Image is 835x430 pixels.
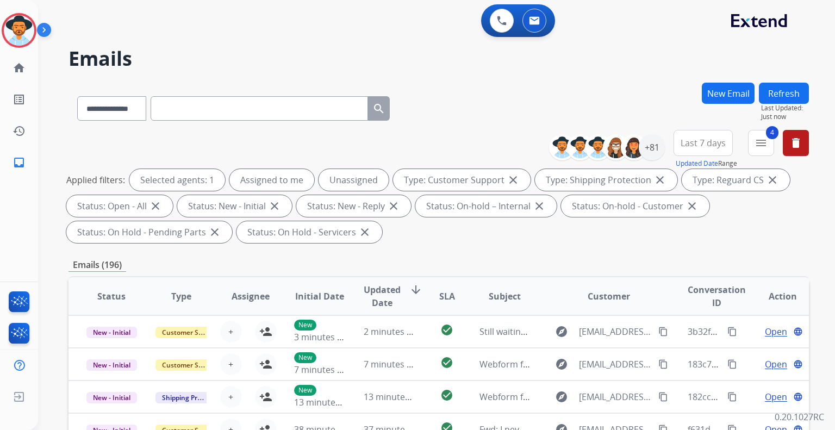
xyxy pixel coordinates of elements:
button: Refresh [759,83,809,104]
mat-icon: arrow_downward [409,283,422,296]
mat-icon: close [149,200,162,213]
span: Open [765,390,787,403]
span: Open [765,358,787,371]
mat-icon: close [653,173,666,186]
mat-icon: close [507,173,520,186]
p: New [294,320,316,331]
span: New - Initial [86,327,137,338]
span: Subject [489,290,521,303]
div: Type: Reguard CS [682,169,790,191]
span: 2 minutes ago [364,326,422,338]
mat-icon: content_copy [658,327,668,336]
mat-icon: language [793,392,803,402]
div: Type: Customer Support [393,169,531,191]
span: + [228,358,233,371]
div: Status: New - Initial [177,195,292,217]
mat-icon: inbox [13,156,26,169]
mat-icon: content_copy [658,392,668,402]
span: Last 7 days [681,141,726,145]
mat-icon: close [358,226,371,239]
span: 3 minutes ago [294,331,352,343]
div: Status: On Hold - Servicers [236,221,382,243]
p: 0.20.1027RC [775,410,824,423]
span: 13 minutes ago [364,391,427,403]
mat-icon: explore [555,358,568,371]
span: SLA [439,290,455,303]
span: [EMAIL_ADDRESS][DOMAIN_NAME] [579,390,652,403]
span: Assignee [232,290,270,303]
mat-icon: history [13,124,26,138]
span: + [228,390,233,403]
span: Conversation ID [688,283,746,309]
mat-icon: content_copy [727,359,737,369]
span: 7 minutes ago [364,358,422,370]
p: New [294,385,316,396]
span: Type [171,290,191,303]
div: Status: New - Reply [296,195,411,217]
mat-icon: content_copy [727,392,737,402]
th: Action [739,277,809,315]
mat-icon: explore [555,390,568,403]
mat-icon: close [387,200,400,213]
span: Webform from [EMAIL_ADDRESS][DOMAIN_NAME] on [DATE] [479,391,726,403]
span: Range [676,159,737,168]
img: avatar [4,15,34,46]
span: 13 minutes ago [294,396,357,408]
div: +81 [639,134,665,160]
button: Last 7 days [674,130,733,156]
span: Status [97,290,126,303]
button: + [220,386,242,408]
mat-icon: language [793,327,803,336]
div: Selected agents: 1 [129,169,225,191]
span: [EMAIL_ADDRESS][DOMAIN_NAME] [579,325,652,338]
span: Just now [761,113,809,121]
span: [EMAIL_ADDRESS][DOMAIN_NAME] [579,358,652,371]
mat-icon: delete [789,136,802,149]
p: Emails (196) [68,258,126,272]
mat-icon: content_copy [658,359,668,369]
span: Customer Support [155,359,226,371]
span: Still waiting for a response to my claim🧐 [479,326,648,338]
span: Last Updated: [761,104,809,113]
button: 4 [748,130,774,156]
mat-icon: close [208,226,221,239]
h2: Emails [68,48,809,70]
mat-icon: search [372,102,385,115]
span: New - Initial [86,392,137,403]
div: Status: On-hold - Customer [561,195,709,217]
mat-icon: close [533,200,546,213]
span: Updated Date [364,283,401,309]
span: Customer Support [155,327,226,338]
mat-icon: list_alt [13,93,26,106]
mat-icon: person_add [259,390,272,403]
div: Status: On-hold – Internal [415,195,557,217]
div: Unassigned [319,169,389,191]
span: New - Initial [86,359,137,371]
mat-icon: explore [555,325,568,338]
span: Webform from [EMAIL_ADDRESS][DOMAIN_NAME] on [DATE] [479,358,726,370]
span: Shipping Protection [155,392,230,403]
span: Customer [588,290,630,303]
mat-icon: home [13,61,26,74]
button: + [220,321,242,342]
p: New [294,352,316,363]
div: Status: On Hold - Pending Parts [66,221,232,243]
span: Initial Date [295,290,344,303]
mat-icon: menu [755,136,768,149]
mat-icon: person_add [259,358,272,371]
mat-icon: check_circle [440,323,453,336]
span: + [228,325,233,338]
p: Applied filters: [66,173,125,186]
span: Open [765,325,787,338]
span: 7 minutes ago [294,364,352,376]
mat-icon: person_add [259,325,272,338]
button: New Email [702,83,755,104]
div: Type: Shipping Protection [535,169,677,191]
mat-icon: check_circle [440,389,453,402]
mat-icon: close [268,200,281,213]
button: Updated Date [676,159,718,168]
button: + [220,353,242,375]
mat-icon: language [793,359,803,369]
span: 4 [766,126,778,139]
div: Status: Open - All [66,195,173,217]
